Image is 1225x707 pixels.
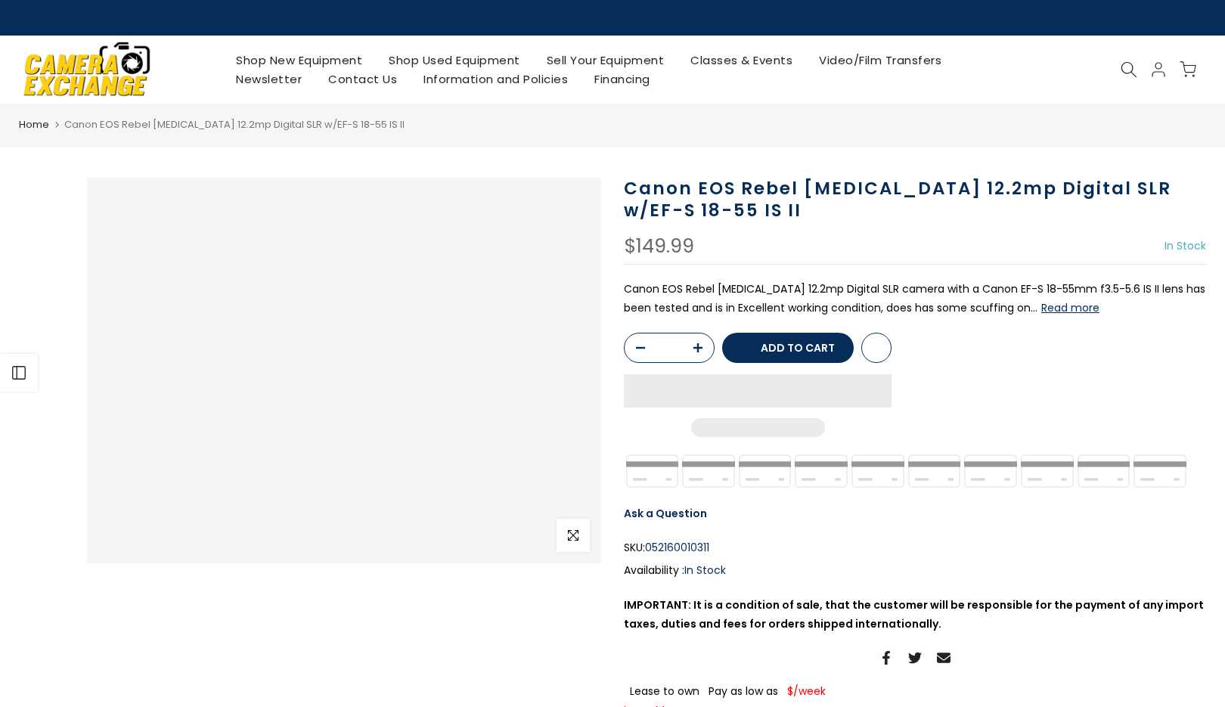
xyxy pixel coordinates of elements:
button: Read more [1041,301,1099,315]
a: Newsletter [223,70,315,88]
a: $/week [787,684,826,699]
p: Canon EOS Rebel [MEDICAL_DATA] 12.2mp Digital SLR camera with a Canon EF-S 18-55mm f3.5-5.6 IS II... [624,280,1206,318]
span: Pay as low as [709,684,778,699]
img: discover [850,452,907,489]
span: Lease to own [630,684,699,699]
img: paypal [1019,452,1076,489]
a: Information and Policies [411,70,581,88]
a: Share on Facebook [879,649,893,667]
div: Availability : [624,561,1206,580]
div: $149.99 [624,237,694,256]
img: master [963,452,1019,489]
img: synchrony [624,452,681,489]
span: In Stock [684,563,726,578]
a: Ask a Question [624,506,707,521]
a: Sell Your Equipment [533,51,678,70]
a: Share on Twitter [908,649,922,667]
img: apple pay [793,452,850,489]
a: Share on Email [937,649,951,667]
img: shopify pay [1075,452,1132,489]
div: SKU: [624,538,1206,557]
a: Classes & Events [678,51,806,70]
h1: Canon EOS Rebel [MEDICAL_DATA] 12.2mp Digital SLR w/EF-S 18-55 IS II [624,178,1206,222]
a: Shop New Equipment [223,51,376,70]
button: Add to cart [722,333,854,363]
span: 052160010311 [645,538,709,557]
strong: IMPORTANT: It is a condition of sale, that the customer will be responsible for the payment of an... [624,597,1204,631]
img: google pay [906,452,963,489]
img: american express [737,452,793,489]
a: Video/Film Transfers [806,51,955,70]
img: amazon payments [681,452,737,489]
a: Shop Used Equipment [376,51,534,70]
span: Canon EOS Rebel [MEDICAL_DATA] 12.2mp Digital SLR w/EF-S 18-55 IS II [64,117,405,132]
span: In Stock [1165,238,1206,253]
a: Financing [581,70,664,88]
span: Add to cart [761,343,835,353]
img: visa [1132,452,1189,489]
a: Contact Us [315,70,411,88]
a: Home [19,117,49,132]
